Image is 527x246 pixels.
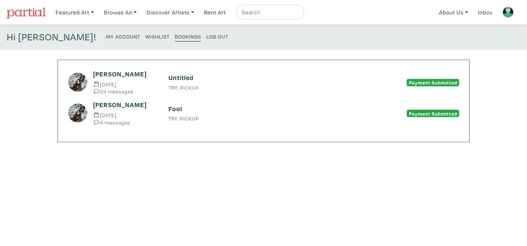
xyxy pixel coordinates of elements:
[93,70,157,78] h6: [PERSON_NAME]
[93,82,157,87] small: [DATE]
[7,31,96,43] h4: Hi [PERSON_NAME]!
[407,110,459,117] span: Payment Submitted
[93,89,157,94] small: 24 messages
[106,33,140,40] small: My Account
[206,33,228,40] small: Log Out
[168,116,359,121] small: TRY, PICKUP
[206,31,228,41] a: Log Out
[436,5,471,20] a: About Us
[68,73,88,92] img: phpThumb.php
[168,74,359,82] h6: Untitled
[168,105,359,113] h6: Fool
[407,79,459,86] span: Payment Submitted
[106,31,140,41] a: My Account
[93,101,157,109] h6: [PERSON_NAME]
[503,7,514,18] img: avatar.png
[93,112,157,118] small: [DATE]
[68,70,459,94] a: [PERSON_NAME] [DATE] 24 messages Untitled TRY, PICKUP Payment Submitted
[241,8,297,17] input: Search
[68,103,88,123] img: phpThumb.php
[143,5,197,20] a: Discover Artists
[68,101,459,125] a: [PERSON_NAME] [DATE] 4 messages Fool TRY, PICKUP Payment Submitted
[475,5,496,20] a: Inbox
[52,5,97,20] a: Featured Art
[145,33,170,40] small: Wishlist
[201,5,229,20] a: Rent Art
[168,85,359,90] small: TRY, PICKUP
[145,31,170,41] a: Wishlist
[175,33,201,40] small: Bookings
[101,5,140,20] a: Browse All
[175,31,201,41] a: Bookings
[93,120,157,125] small: 4 messages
